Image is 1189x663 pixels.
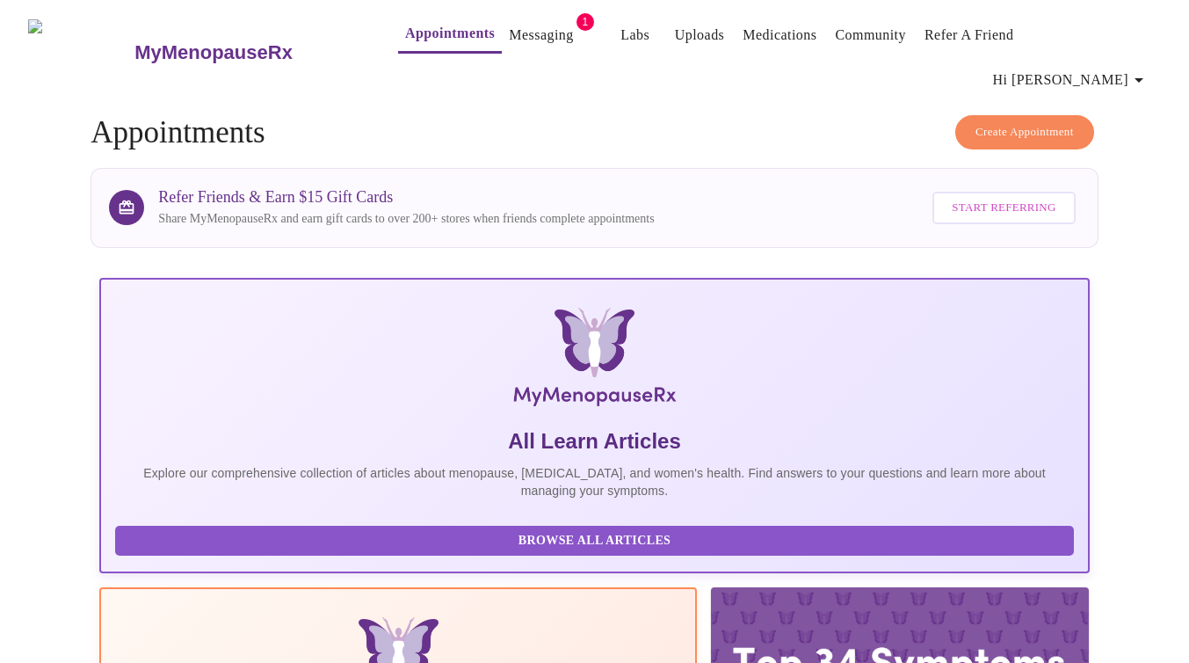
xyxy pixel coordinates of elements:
button: Browse All Articles [115,526,1073,557]
button: Refer a Friend [917,18,1021,53]
a: Medications [743,23,816,47]
span: Create Appointment [975,122,1074,142]
button: Labs [607,18,663,53]
h5: All Learn Articles [115,427,1073,455]
button: Community [828,18,913,53]
button: Hi [PERSON_NAME] [986,62,1156,98]
a: Messaging [509,23,573,47]
button: Medications [736,18,823,53]
span: 1 [576,13,594,31]
span: Start Referring [952,198,1055,218]
a: Start Referring [928,183,1079,233]
img: MyMenopauseRx Logo [28,19,133,85]
span: Browse All Articles [133,530,1055,552]
p: Explore our comprehensive collection of articles about menopause, [MEDICAL_DATA], and women's hea... [115,464,1073,499]
button: Start Referring [932,192,1075,224]
span: Hi [PERSON_NAME] [993,68,1149,92]
img: MyMenopauseRx Logo [264,308,924,413]
a: Labs [620,23,649,47]
a: MyMenopauseRx [133,22,363,84]
a: Community [835,23,906,47]
button: Messaging [502,18,580,53]
button: Uploads [668,18,732,53]
button: Create Appointment [955,115,1094,149]
button: Appointments [398,16,502,54]
h3: Refer Friends & Earn $15 Gift Cards [158,188,654,207]
h3: MyMenopauseRx [134,41,293,64]
h4: Appointments [91,115,1098,150]
a: Refer a Friend [924,23,1014,47]
p: Share MyMenopauseRx and earn gift cards to over 200+ stores when friends complete appointments [158,210,654,228]
a: Appointments [405,21,495,46]
a: Browse All Articles [115,532,1077,547]
a: Uploads [675,23,725,47]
